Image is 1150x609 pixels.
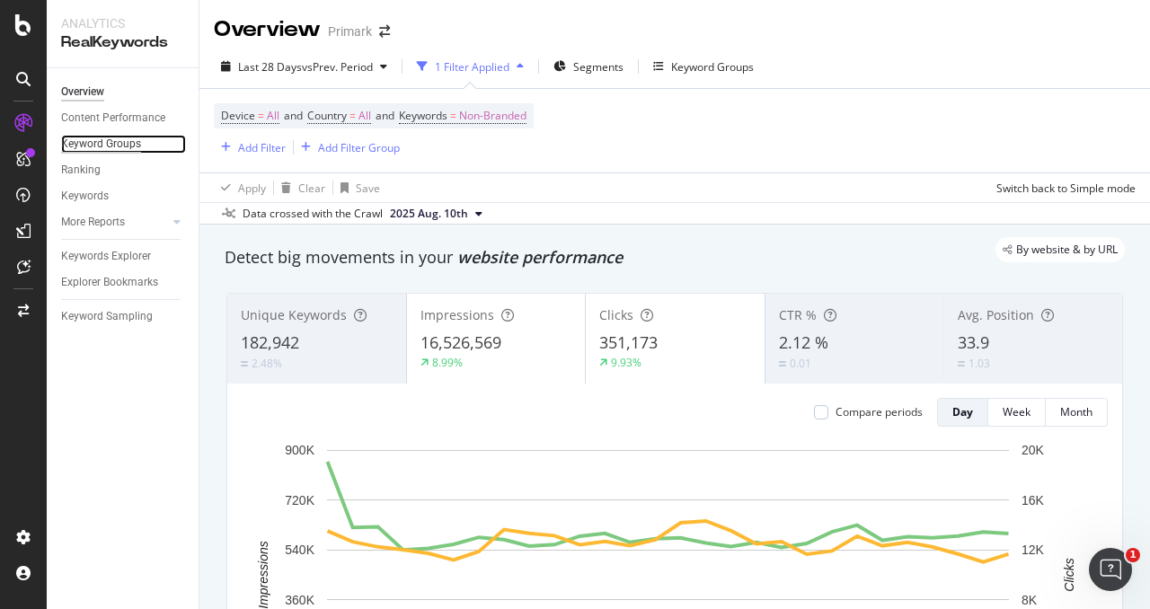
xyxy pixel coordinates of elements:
div: arrow-right-arrow-left [379,25,390,38]
button: Switch back to Simple mode [989,173,1136,202]
a: Keyword Sampling [61,307,186,326]
span: Segments [573,59,624,75]
span: Impressions [420,306,494,323]
button: Segments [546,52,631,81]
div: 0.01 [790,356,811,371]
div: 9.93% [611,355,641,370]
text: Impressions [256,541,270,608]
text: Clicks [1062,558,1076,591]
div: Primark [328,22,372,40]
span: 33.9 [958,331,989,353]
span: 16,526,569 [420,331,501,353]
button: Last 28 DaysvsPrev. Period [214,52,394,81]
span: Avg. Position [958,306,1034,323]
button: Clear [274,173,325,202]
a: Keywords Explorer [61,247,186,266]
button: Add Filter Group [294,137,400,158]
div: Data crossed with the Crawl [243,206,383,222]
a: Overview [61,83,186,101]
a: Ranking [61,161,186,180]
button: Keyword Groups [646,52,761,81]
button: Add Filter [214,137,286,158]
div: Keywords [61,187,109,206]
span: 182,942 [241,331,299,353]
div: Analytics [61,14,184,32]
div: Compare periods [836,404,923,419]
iframe: Intercom live chat [1089,548,1132,591]
span: 2025 Aug. 10th [390,206,468,222]
span: 2.12 % [779,331,828,353]
div: Overview [61,83,104,101]
button: Apply [214,173,266,202]
div: Ranking [61,161,101,180]
button: Month [1046,398,1108,427]
span: Clicks [599,306,633,323]
div: RealKeywords [61,32,184,53]
span: = [450,108,456,123]
span: Country [307,108,347,123]
button: Week [988,398,1046,427]
text: 8K [1022,593,1038,607]
span: and [376,108,394,123]
div: Keywords Explorer [61,247,151,266]
span: By website & by URL [1016,244,1118,255]
div: Switch back to Simple mode [996,181,1136,196]
button: Day [937,398,988,427]
div: Keyword Groups [61,135,141,154]
span: All [267,103,279,128]
span: Unique Keywords [241,306,347,323]
span: Device [221,108,255,123]
img: Equal [958,361,965,366]
text: 12K [1022,543,1045,557]
text: 20K [1022,443,1045,457]
div: 8.99% [432,355,463,370]
div: Clear [298,181,325,196]
img: Equal [779,361,786,366]
div: Explorer Bookmarks [61,273,158,292]
span: and [284,108,303,123]
text: 900K [285,443,314,457]
div: More Reports [61,213,125,232]
div: Overview [214,14,321,45]
div: Keyword Sampling [61,307,153,326]
span: 351,173 [599,331,658,353]
span: Last 28 Days [238,59,302,75]
div: Add Filter [238,140,286,155]
div: Save [356,181,380,196]
a: Keywords [61,187,186,206]
span: = [349,108,356,123]
button: 2025 Aug. 10th [383,203,490,225]
div: 2.48% [252,356,282,371]
span: CTR % [779,306,817,323]
div: Content Performance [61,109,165,128]
span: = [258,108,264,123]
div: legacy label [995,237,1125,262]
div: Apply [238,181,266,196]
span: Keywords [399,108,447,123]
div: Keyword Groups [671,59,754,75]
a: Keyword Groups [61,135,186,154]
a: More Reports [61,213,168,232]
button: 1 Filter Applied [410,52,531,81]
text: 720K [285,493,314,507]
span: All [358,103,371,128]
div: Add Filter Group [318,140,400,155]
div: 1 Filter Applied [435,59,509,75]
span: Non-Branded [459,103,526,128]
text: 540K [285,543,314,557]
div: Month [1060,404,1092,419]
div: Week [1003,404,1031,419]
img: Equal [241,361,248,366]
button: Save [333,173,380,202]
span: vs Prev. Period [302,59,373,75]
text: 16K [1022,493,1045,507]
div: 1.03 [969,356,990,371]
a: Explorer Bookmarks [61,273,186,292]
a: Content Performance [61,109,186,128]
span: 1 [1126,548,1140,562]
div: Day [952,404,973,419]
text: 360K [285,593,314,607]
